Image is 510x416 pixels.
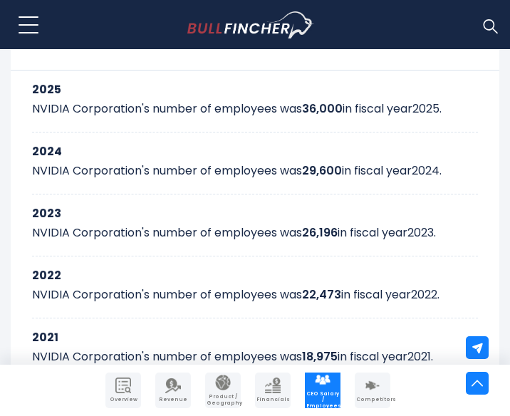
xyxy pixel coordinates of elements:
[107,397,140,402] span: Overview
[407,224,434,241] span: 2023
[205,373,241,408] a: Company Product/Geography
[32,162,478,180] p: NVIDIA Corporation's number of employees was in fiscal year .
[32,204,478,222] h3: 2023
[105,373,141,408] a: Company Overview
[32,266,478,284] h3: 2022
[302,224,338,241] b: 26,196
[302,100,343,117] b: 36,000
[302,162,342,179] b: 29,600
[355,373,390,408] a: Company Competitors
[407,348,431,365] span: 2021
[411,286,437,303] span: 2022
[302,286,341,303] b: 22,473
[187,11,315,38] img: Bullfincher logo
[32,100,478,118] p: NVIDIA Corporation's number of employees was in fiscal year .
[32,286,478,303] p: NVIDIA Corporation's number of employees was in fiscal year .
[356,397,389,402] span: Competitors
[305,373,340,408] a: Company Employees
[32,80,478,98] h3: 2025
[306,391,339,409] span: CEO Salary / Employees
[256,397,289,402] span: Financials
[32,224,478,241] p: NVIDIA Corporation's number of employees was in fiscal year .
[187,11,340,38] a: Go to homepage
[32,348,478,365] p: NVIDIA Corporation's number of employees was in fiscal year .
[32,142,478,160] h3: 2024
[32,328,478,346] h3: 2021
[255,373,291,408] a: Company Financials
[412,100,439,117] span: 2025
[207,394,239,406] span: Product / Geography
[302,348,338,365] b: 18,975
[412,162,439,179] span: 2024
[155,373,191,408] a: Company Revenue
[157,397,189,402] span: Revenue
